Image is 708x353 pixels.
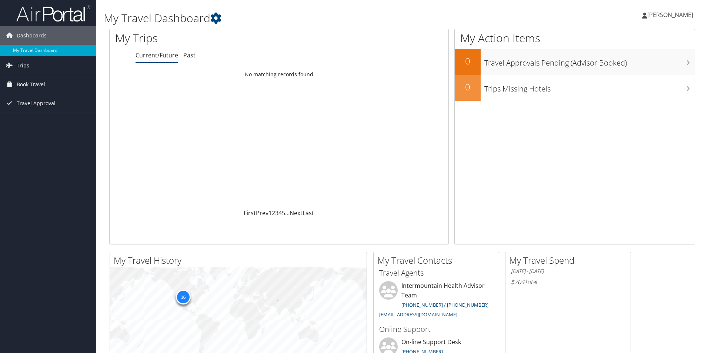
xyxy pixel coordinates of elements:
h3: Trips Missing Hotels [484,80,695,94]
a: First [244,209,256,217]
h1: My Trips [115,30,302,46]
li: Intermountain Health Advisor Team [375,281,497,321]
h2: My Travel Contacts [377,254,499,267]
span: $704 [511,278,524,286]
a: 0Trips Missing Hotels [455,75,695,101]
span: Book Travel [17,75,45,94]
a: [PERSON_NAME] [642,4,701,26]
h2: My Travel History [114,254,367,267]
a: [EMAIL_ADDRESS][DOMAIN_NAME] [379,311,457,318]
h3: Travel Agents [379,268,493,278]
h3: Online Support [379,324,493,334]
img: airportal-logo.png [16,5,90,22]
h1: My Travel Dashboard [104,10,502,26]
a: Past [183,51,196,59]
a: Next [290,209,303,217]
a: [PHONE_NUMBER] / [PHONE_NUMBER] [401,302,488,308]
h6: [DATE] - [DATE] [511,268,625,275]
h2: 0 [455,81,481,93]
h6: Total [511,278,625,286]
a: 5 [282,209,285,217]
a: 0Travel Approvals Pending (Advisor Booked) [455,49,695,75]
a: Last [303,209,314,217]
a: 3 [275,209,278,217]
a: 1 [268,209,272,217]
span: Trips [17,56,29,75]
a: Current/Future [136,51,178,59]
span: [PERSON_NAME] [647,11,693,19]
h2: 0 [455,55,481,67]
h1: My Action Items [455,30,695,46]
td: No matching records found [110,68,448,81]
a: 4 [278,209,282,217]
h2: My Travel Spend [509,254,631,267]
div: 16 [176,290,190,304]
a: Prev [256,209,268,217]
a: 2 [272,209,275,217]
span: … [285,209,290,217]
h3: Travel Approvals Pending (Advisor Booked) [484,54,695,68]
span: Travel Approval [17,94,56,113]
span: Dashboards [17,26,47,45]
